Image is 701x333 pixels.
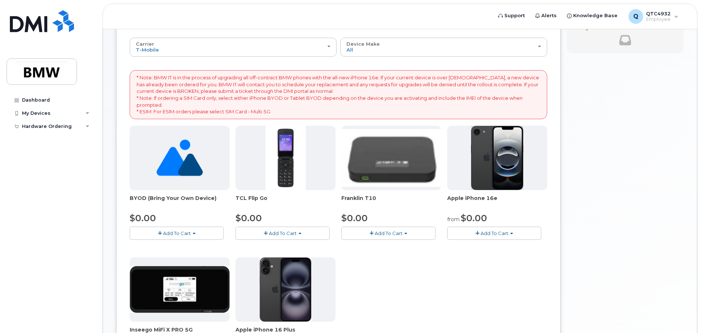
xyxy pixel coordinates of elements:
span: Knowledge Base [573,12,617,19]
button: Add To Cart [235,227,330,239]
span: All [346,47,353,53]
img: t10.jpg [341,129,441,187]
iframe: Messenger Launcher [669,301,696,328]
span: Support [504,12,525,19]
span: Add To Cart [163,230,191,236]
div: BYOD (Bring Your Own Device) [130,194,230,209]
div: TCL Flip Go [235,194,335,209]
small: from [447,216,460,223]
span: Add To Cart [269,230,297,236]
span: QTC4932 [646,11,671,16]
span: $0.00 [235,213,262,223]
button: Device Make All [340,38,547,57]
span: Add To Cart [375,230,403,236]
span: $0.00 [341,213,368,223]
div: QTC4932 [623,9,683,24]
span: T-Mobile [136,47,159,53]
button: Carrier T-Mobile [130,38,337,57]
a: Knowledge Base [562,8,623,23]
img: iphone_16_plus.png [260,257,311,322]
p: * Note: BMW IT is in the process of upgrading all off-contract BMW phones with the all-new iPhone... [137,74,540,115]
a: Alerts [530,8,562,23]
a: Support [493,8,530,23]
span: Carrier [136,41,154,47]
span: Device Make [346,41,380,47]
span: Add To Cart [481,230,508,236]
img: no_image_found-2caef05468ed5679b831cfe6fc140e25e0c280774317ffc20a367ab7fd17291e.png [156,126,203,190]
span: Q [633,12,638,21]
div: Franklin T10 [341,194,441,209]
span: Alerts [541,12,557,19]
span: $0.00 [461,213,487,223]
button: Add To Cart [341,227,435,239]
span: Employee [646,16,671,22]
button: Add To Cart [130,227,224,239]
img: iphone16e.png [471,126,524,190]
span: $0.00 [130,213,156,223]
div: Apple iPhone 16e [447,194,547,209]
button: Add To Cart [447,227,541,239]
img: cut_small_inseego_5G.jpg [130,266,230,313]
img: TCL_FLIP_MODE.jpg [266,126,306,190]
